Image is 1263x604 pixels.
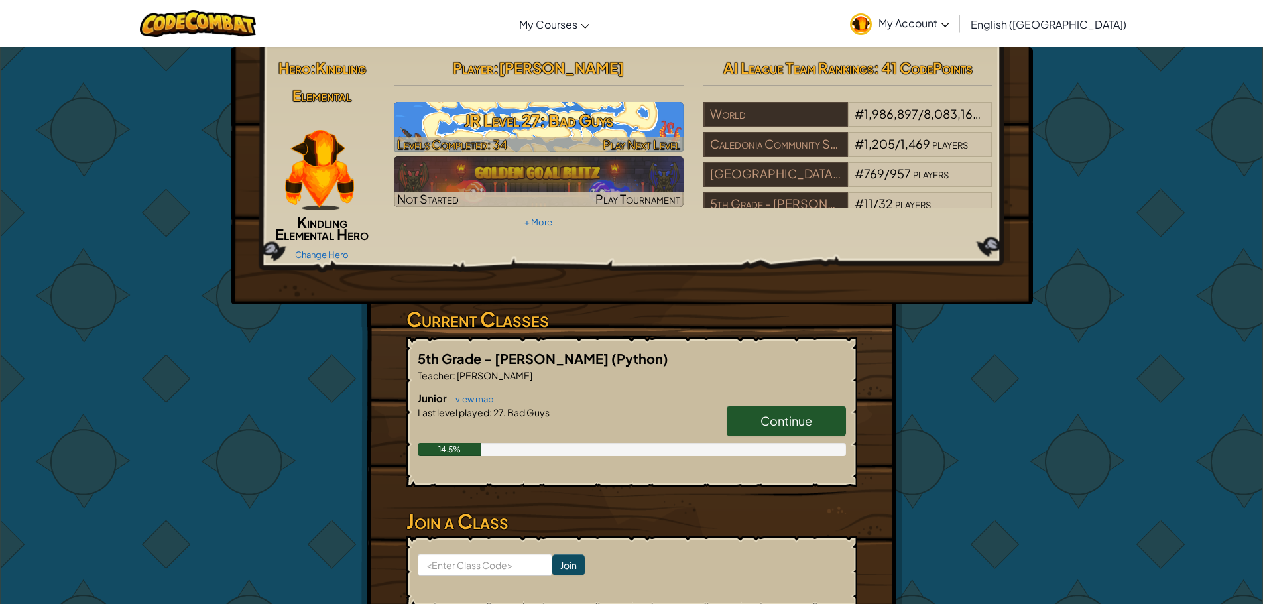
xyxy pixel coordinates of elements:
[864,196,873,211] span: 11
[140,10,256,37] img: CodeCombat logo
[703,132,848,157] div: Caledonia Community Schools
[489,406,492,418] span: :
[703,192,848,217] div: 5th Grade - [PERSON_NAME]
[855,196,864,211] span: #
[874,58,973,77] span: : 41 CodePoints
[982,106,1018,121] span: players
[512,6,596,42] a: My Courses
[418,406,489,418] span: Last level played
[394,156,684,207] img: Golden Goal
[873,196,878,211] span: /
[455,369,532,381] span: [PERSON_NAME]
[913,166,949,181] span: players
[394,105,684,135] h3: JR Level 27: Bad Guys
[292,58,366,105] span: Kindling Elemental
[453,369,455,381] span: :
[850,13,872,35] img: avatar
[406,304,857,334] h3: Current Classes
[418,443,482,456] div: 14.5%
[524,217,552,227] a: + More
[723,58,874,77] span: AI League Team Rankings
[552,554,585,575] input: Join
[519,17,577,31] span: My Courses
[394,156,684,207] a: Not StartedPlay Tournament
[406,507,857,536] h3: Join a Class
[971,17,1126,31] span: English ([GEOGRAPHIC_DATA])
[918,106,924,121] span: /
[703,115,993,130] a: World#1,986,897/8,083,168players
[703,102,848,127] div: World
[397,191,459,206] span: Not Started
[595,191,680,206] span: Play Tournament
[703,162,848,187] div: [GEOGRAPHIC_DATA][PERSON_NAME]
[506,406,550,418] span: Bad Guys
[703,204,993,219] a: 5th Grade - [PERSON_NAME]#11/32players
[278,58,310,77] span: Hero
[924,106,981,121] span: 8,083,168
[895,136,900,151] span: /
[418,350,611,367] span: 5th Grade - [PERSON_NAME]
[418,392,449,404] span: Junior
[295,249,349,260] a: Change Hero
[310,58,316,77] span: :
[932,136,968,151] span: players
[760,413,812,428] span: Continue
[394,102,684,152] img: JR Level 27: Bad Guys
[864,106,918,121] span: 1,986,897
[703,174,993,190] a: [GEOGRAPHIC_DATA][PERSON_NAME]#769/957players
[890,166,911,181] span: 957
[964,6,1133,42] a: English ([GEOGRAPHIC_DATA])
[855,166,864,181] span: #
[703,145,993,160] a: Caledonia Community Schools#1,205/1,469players
[453,58,493,77] span: Player
[864,166,884,181] span: 769
[499,58,624,77] span: [PERSON_NAME]
[843,3,956,44] a: My Account
[275,213,369,243] span: Kindling Elemental Hero
[884,166,890,181] span: /
[418,369,453,381] span: Teacher
[895,196,931,211] span: players
[418,554,552,576] input: <Enter Class Code>
[493,58,499,77] span: :
[397,137,507,152] span: Levels Completed: 34
[855,136,864,151] span: #
[285,130,354,210] img: KindlingElementalPaperDoll.png
[611,350,668,367] span: (Python)
[878,16,949,30] span: My Account
[864,136,895,151] span: 1,205
[900,136,930,151] span: 1,469
[878,196,893,211] span: 32
[394,102,684,152] a: Play Next Level
[855,106,864,121] span: #
[492,406,506,418] span: 27.
[603,137,680,152] span: Play Next Level
[449,394,494,404] a: view map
